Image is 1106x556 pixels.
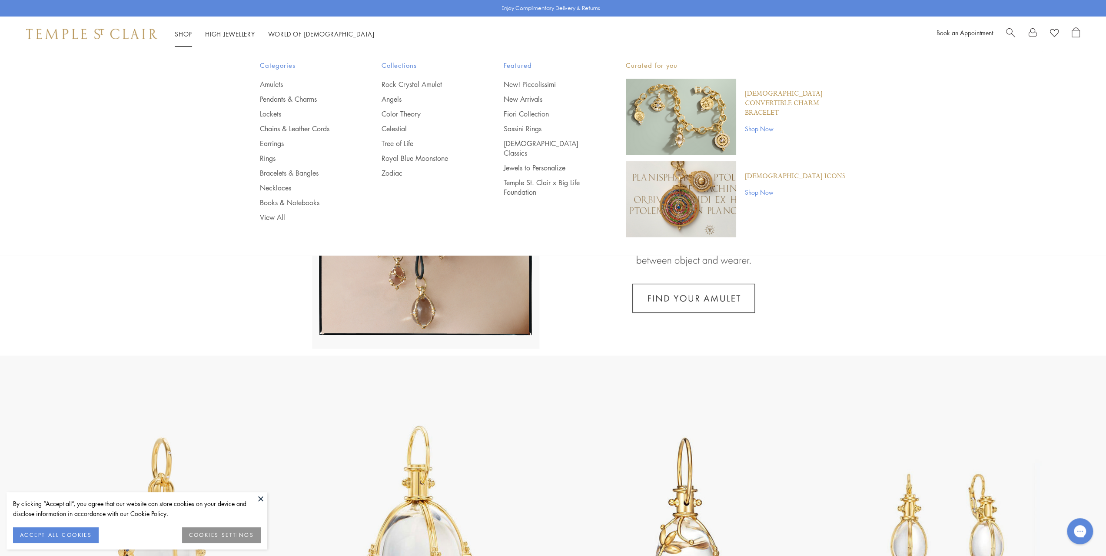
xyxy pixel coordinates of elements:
[26,29,157,39] img: Temple St. Clair
[382,80,469,89] a: Rock Crystal Amulet
[382,168,469,178] a: Zodiac
[504,94,591,104] a: New Arrivals
[260,109,347,119] a: Lockets
[175,29,375,40] nav: Main navigation
[1006,27,1015,40] a: Search
[13,499,261,519] div: By clicking “Accept all”, you agree that our website can store cookies on your device and disclos...
[260,168,347,178] a: Bracelets & Bangles
[382,109,469,119] a: Color Theory
[504,109,591,119] a: Fiori Collection
[504,139,591,158] a: [DEMOGRAPHIC_DATA] Classics
[1063,515,1097,547] iframe: Gorgias live chat messenger
[504,178,591,197] a: Temple St. Clair x Big Life Foundation
[382,60,469,71] span: Collections
[260,153,347,163] a: Rings
[504,124,591,133] a: Sassini Rings
[175,30,192,38] a: ShopShop
[13,527,99,543] button: ACCEPT ALL COOKIES
[504,80,591,89] a: New! Piccolissimi
[382,124,469,133] a: Celestial
[260,213,347,222] a: View All
[382,153,469,163] a: Royal Blue Moonstone
[260,183,347,193] a: Necklaces
[205,30,255,38] a: High JewelleryHigh Jewellery
[260,80,347,89] a: Amulets
[382,139,469,148] a: Tree of Life
[502,4,600,13] p: Enjoy Complimentary Delivery & Returns
[382,94,469,104] a: Angels
[1072,27,1080,40] a: Open Shopping Bag
[260,124,347,133] a: Chains & Leather Cords
[937,28,993,37] a: Book an Appointment
[504,163,591,173] a: Jewels to Personalize
[745,124,847,133] a: Shop Now
[260,198,347,207] a: Books & Notebooks
[182,527,261,543] button: COOKIES SETTINGS
[268,30,375,38] a: World of [DEMOGRAPHIC_DATA]World of [DEMOGRAPHIC_DATA]
[504,60,591,71] span: Featured
[745,187,846,197] a: Shop Now
[626,60,847,71] p: Curated for you
[260,94,347,104] a: Pendants & Charms
[1050,27,1059,40] a: View Wishlist
[260,60,347,71] span: Categories
[745,172,846,181] a: [DEMOGRAPHIC_DATA] Icons
[745,89,847,118] a: [DEMOGRAPHIC_DATA] Convertible Charm Bracelet
[260,139,347,148] a: Earrings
